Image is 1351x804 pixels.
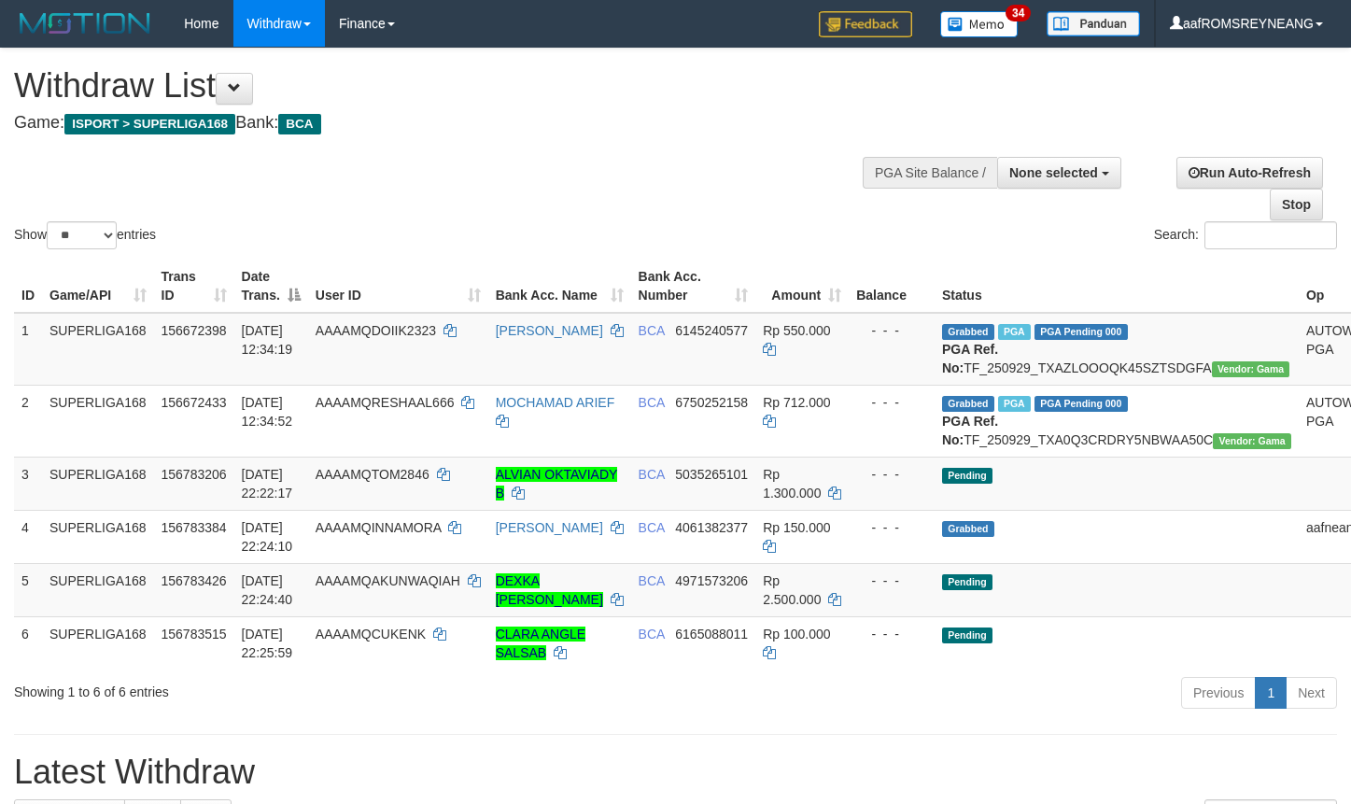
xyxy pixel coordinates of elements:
span: BCA [639,520,665,535]
span: AAAAMQTOM2846 [316,467,429,482]
button: None selected [997,157,1121,189]
span: Grabbed [942,396,994,412]
th: Bank Acc. Number: activate to sort column ascending [631,260,756,313]
th: User ID: activate to sort column ascending [308,260,488,313]
span: [DATE] 12:34:52 [242,395,293,429]
img: MOTION_logo.png [14,9,156,37]
span: Copy 4971573206 to clipboard [675,573,748,588]
span: Copy 5035265101 to clipboard [675,467,748,482]
span: PGA Pending [1034,396,1128,412]
span: Copy 6750252158 to clipboard [675,395,748,410]
span: BCA [639,467,665,482]
span: Copy 6165088011 to clipboard [675,627,748,642]
span: Rp 550.000 [763,323,830,338]
span: 156783384 [162,520,227,535]
span: 156783206 [162,467,227,482]
th: Date Trans.: activate to sort column descending [234,260,308,313]
div: - - - [856,625,927,643]
input: Search: [1204,221,1337,249]
span: [DATE] 22:24:10 [242,520,293,554]
th: Bank Acc. Name: activate to sort column ascending [488,260,631,313]
td: SUPERLIGA168 [42,457,154,510]
span: AAAAMQRESHAAL666 [316,395,455,410]
a: Run Auto-Refresh [1176,157,1323,189]
div: - - - [856,518,927,537]
span: AAAAMQCUKENK [316,627,426,642]
span: [DATE] 22:22:17 [242,467,293,501]
span: 156783426 [162,573,227,588]
span: 156672433 [162,395,227,410]
span: AAAAMQAKUNWAQIAH [316,573,460,588]
td: 2 [14,385,42,457]
a: ALVIAN OKTAVIADY B [496,467,618,501]
span: 156783515 [162,627,227,642]
div: - - - [856,465,927,484]
a: CLARA ANGLE SALSAB [496,627,586,660]
a: 1 [1255,677,1287,709]
span: [DATE] 22:24:40 [242,573,293,607]
span: Copy 6145240577 to clipboard [675,323,748,338]
td: TF_250929_TXA0Q3CRDRY5NBWAA50C [935,385,1299,457]
a: Stop [1270,189,1323,220]
span: 34 [1006,5,1031,21]
div: - - - [856,321,927,340]
span: [DATE] 22:25:59 [242,627,293,660]
span: BCA [639,627,665,642]
span: Rp 150.000 [763,520,830,535]
td: 5 [14,563,42,616]
div: PGA Site Balance / [863,157,997,189]
td: 4 [14,510,42,563]
span: Vendor URL: https://trx31.1velocity.biz [1212,361,1290,377]
span: Rp 2.500.000 [763,573,821,607]
td: SUPERLIGA168 [42,616,154,670]
td: 3 [14,457,42,510]
th: Trans ID: activate to sort column ascending [154,260,234,313]
span: Pending [942,468,992,484]
td: SUPERLIGA168 [42,510,154,563]
h1: Latest Withdraw [14,754,1337,791]
img: Button%20Memo.svg [940,11,1019,37]
img: panduan.png [1047,11,1140,36]
th: ID [14,260,42,313]
a: DEXKA [PERSON_NAME] [496,573,603,607]
a: [PERSON_NAME] [496,520,603,535]
span: None selected [1009,165,1098,180]
span: Pending [942,574,992,590]
span: PGA Pending [1034,324,1128,340]
span: Rp 1.300.000 [763,467,821,501]
select: Showentries [47,221,117,249]
a: Next [1286,677,1337,709]
span: AAAAMQDOIIK2323 [316,323,436,338]
a: Previous [1181,677,1256,709]
th: Balance [849,260,935,313]
td: TF_250929_TXAZLOOOQK45SZTSDGFA [935,313,1299,386]
a: MOCHAMAD ARIEF [496,395,615,410]
span: Grabbed [942,521,994,537]
b: PGA Ref. No: [942,414,998,447]
span: 156672398 [162,323,227,338]
span: BCA [639,395,665,410]
label: Search: [1154,221,1337,249]
span: BCA [639,573,665,588]
span: BCA [278,114,320,134]
span: AAAAMQINNAMORA [316,520,442,535]
td: SUPERLIGA168 [42,563,154,616]
span: Pending [942,628,992,643]
td: SUPERLIGA168 [42,313,154,386]
td: 6 [14,616,42,670]
span: Rp 712.000 [763,395,830,410]
span: ISPORT > SUPERLIGA168 [64,114,235,134]
label: Show entries [14,221,156,249]
span: Rp 100.000 [763,627,830,642]
div: Showing 1 to 6 of 6 entries [14,675,549,701]
span: Copy 4061382377 to clipboard [675,520,748,535]
h1: Withdraw List [14,67,882,105]
span: Marked by aafsoycanthlai [998,396,1031,412]
img: Feedback.jpg [819,11,912,37]
th: Game/API: activate to sort column ascending [42,260,154,313]
span: Marked by aafsoycanthlai [998,324,1031,340]
th: Status [935,260,1299,313]
span: BCA [639,323,665,338]
td: 1 [14,313,42,386]
td: SUPERLIGA168 [42,385,154,457]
